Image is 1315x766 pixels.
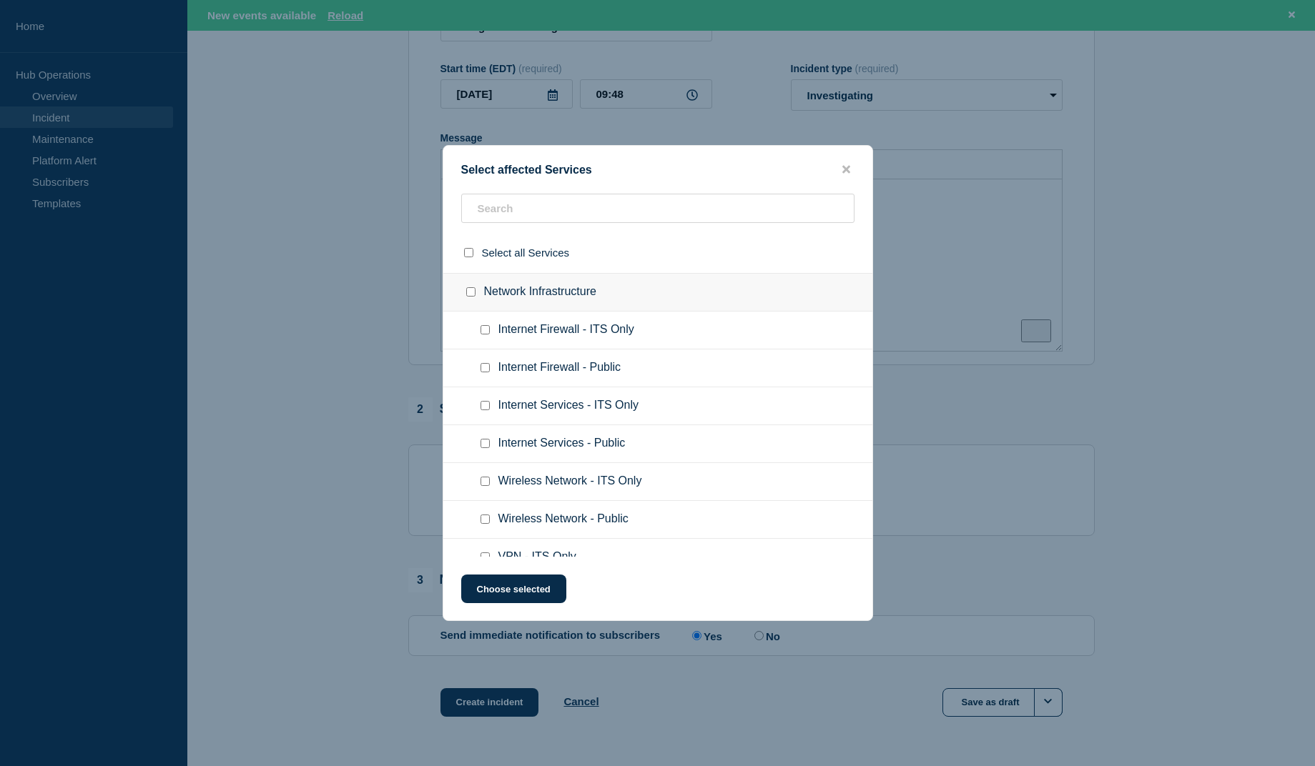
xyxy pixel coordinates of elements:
[481,552,490,562] input: VPN - ITS Only checkbox
[481,401,490,410] input: Internet Services - ITS Only checkbox
[498,399,639,413] span: Internet Services - ITS Only
[443,163,872,176] div: Select affected Services
[481,477,490,486] input: Wireless Network - ITS Only checkbox
[461,574,566,603] button: Choose selected
[481,514,490,524] input: Wireless Network - Public checkbox
[466,287,476,297] input: Network Infrastructure checkbox
[461,194,854,223] input: Search
[443,274,872,312] div: Network Infrastructure
[498,474,642,489] span: Wireless Network - ITS Only
[481,439,490,448] input: Internet Services - Public checkbox
[464,248,473,257] input: select all checkbox
[498,323,634,337] span: Internet Firewall - ITS Only
[482,247,570,259] span: Select all Services
[498,512,629,527] span: Wireless Network - Public
[498,437,626,451] span: Internet Services - Public
[481,363,490,372] input: Internet Firewall - Public checkbox
[498,550,576,564] span: VPN - ITS Only
[838,163,854,176] button: close button
[481,325,490,334] input: Internet Firewall - ITS Only checkbox
[498,361,621,375] span: Internet Firewall - Public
